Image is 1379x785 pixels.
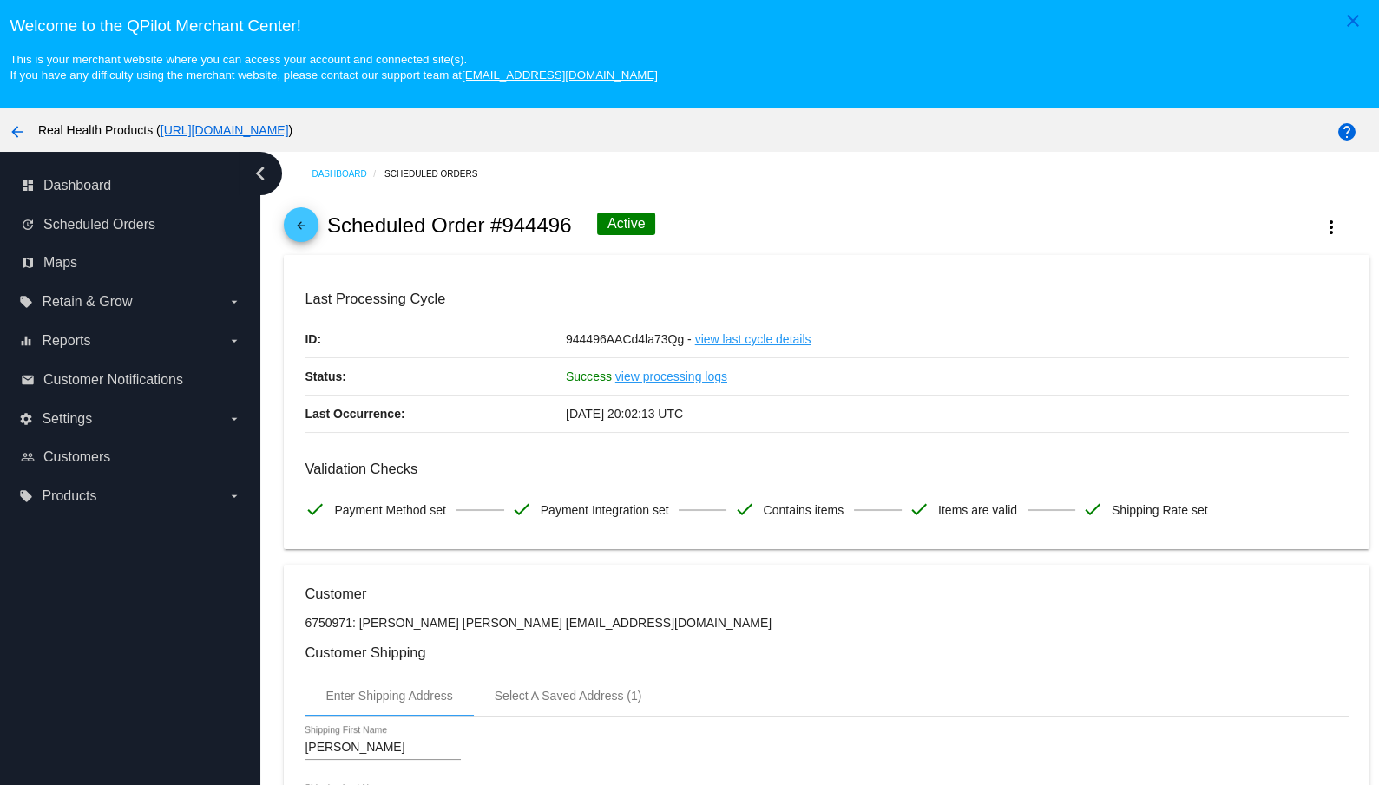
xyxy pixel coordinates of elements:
i: equalizer [19,334,33,348]
h3: Validation Checks [305,461,1348,477]
mat-icon: check [909,499,929,520]
i: map [21,256,35,270]
span: Payment Method set [334,492,445,528]
mat-icon: help [1336,121,1357,142]
h3: Last Processing Cycle [305,291,1348,307]
p: 6750971: [PERSON_NAME] [PERSON_NAME] [EMAIL_ADDRESS][DOMAIN_NAME] [305,616,1348,630]
mat-icon: close [1343,10,1363,31]
span: Settings [42,411,92,427]
span: Success [566,370,612,383]
mat-icon: check [733,499,754,520]
mat-icon: check [305,499,325,520]
span: Shipping Rate set [1112,492,1208,528]
i: settings [19,412,33,426]
p: Status: [305,358,566,395]
span: 944496AACd4la73Qg - [566,332,692,346]
h2: Scheduled Order #944496 [327,213,572,238]
h3: Welcome to the QPilot Merchant Center! [10,16,1369,36]
a: email Customer Notifications [21,366,241,394]
span: Products [42,488,96,504]
span: Scheduled Orders [43,217,155,232]
i: arrow_drop_down [227,412,241,426]
a: [URL][DOMAIN_NAME] [161,123,289,137]
small: This is your merchant website where you can access your account and connected site(s). If you hav... [10,53,657,82]
i: local_offer [19,295,33,309]
i: email [21,373,35,387]
mat-icon: check [1082,499,1103,520]
span: Customer Notifications [43,372,183,388]
span: Maps [43,255,77,271]
h3: Customer Shipping [305,644,1348,661]
a: view processing logs [615,358,727,395]
i: update [21,218,35,232]
a: Dashboard [312,160,384,187]
a: Scheduled Orders [384,160,493,187]
input: Shipping First Name [305,741,461,755]
mat-icon: check [511,499,532,520]
div: Active [597,213,656,235]
div: Enter Shipping Address [325,689,452,703]
span: Retain & Grow [42,294,132,310]
p: ID: [305,321,566,357]
i: people_outline [21,450,35,464]
h3: Customer [305,585,1348,602]
i: chevron_left [246,160,274,187]
span: Items are valid [938,492,1017,528]
span: Reports [42,333,90,349]
i: arrow_drop_down [227,489,241,503]
a: update Scheduled Orders [21,211,241,239]
a: people_outline Customers [21,443,241,471]
span: Customers [43,449,110,465]
div: Select A Saved Address (1) [495,689,642,703]
i: arrow_drop_down [227,334,241,348]
a: view last cycle details [695,321,811,357]
a: dashboard Dashboard [21,172,241,200]
span: [DATE] 20:02:13 UTC [566,407,683,421]
mat-icon: more_vert [1321,217,1342,238]
a: map Maps [21,249,241,277]
a: [EMAIL_ADDRESS][DOMAIN_NAME] [462,69,658,82]
mat-icon: arrow_back [7,121,28,142]
p: Last Occurrence: [305,396,566,432]
span: Dashboard [43,178,111,193]
span: Payment Integration set [541,492,669,528]
i: arrow_drop_down [227,295,241,309]
span: Contains items [763,492,844,528]
i: dashboard [21,179,35,193]
span: Real Health Products ( ) [38,123,292,137]
i: local_offer [19,489,33,503]
mat-icon: arrow_back [291,219,312,240]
